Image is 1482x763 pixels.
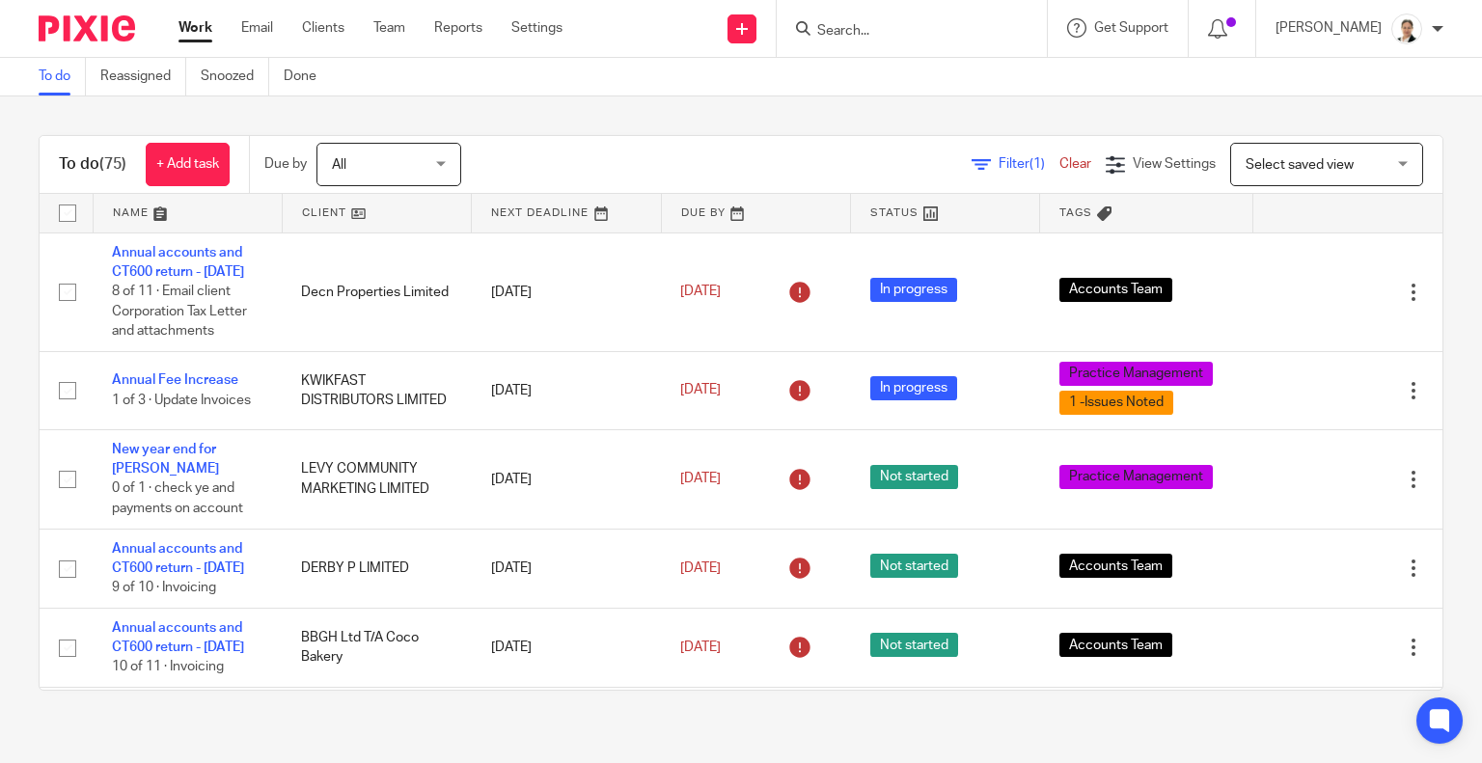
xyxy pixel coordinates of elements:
[680,561,721,575] span: [DATE]
[59,154,126,175] h1: To do
[870,376,957,400] span: In progress
[146,143,230,186] a: + Add task
[1246,158,1354,172] span: Select saved view
[284,58,331,95] a: Done
[1094,21,1168,35] span: Get Support
[1059,157,1091,171] a: Clear
[870,465,958,489] span: Not started
[472,608,661,687] td: [DATE]
[112,394,251,407] span: 1 of 3 · Update Invoices
[472,529,661,608] td: [DATE]
[112,582,216,595] span: 9 of 10 · Invoicing
[112,621,244,654] a: Annual accounts and CT600 return - [DATE]
[112,443,219,476] a: New year end for [PERSON_NAME]
[112,246,244,279] a: Annual accounts and CT600 return - [DATE]
[1059,362,1213,386] span: Practice Management
[472,351,661,429] td: [DATE]
[282,232,471,351] td: Decn Properties Limited
[680,473,721,486] span: [DATE]
[112,661,224,674] span: 10 of 11 · Invoicing
[870,554,958,578] span: Not started
[1391,14,1422,44] img: Untitled%20(5%20%C3%97%205%20cm)%20(2).png
[332,158,346,172] span: All
[282,351,471,429] td: KWIKFAST DISTRIBUTORS LIMITED
[100,58,186,95] a: Reassigned
[112,482,243,516] span: 0 of 1 · check ye and payments on account
[472,232,661,351] td: [DATE]
[680,285,721,298] span: [DATE]
[112,285,247,338] span: 8 of 11 · Email client Corporation Tax Letter and attachments
[1059,207,1092,218] span: Tags
[1059,633,1172,657] span: Accounts Team
[178,18,212,38] a: Work
[1276,18,1382,38] p: [PERSON_NAME]
[241,18,273,38] a: Email
[999,157,1059,171] span: Filter
[112,542,244,575] a: Annual accounts and CT600 return - [DATE]
[373,18,405,38] a: Team
[1029,157,1045,171] span: (1)
[511,18,563,38] a: Settings
[201,58,269,95] a: Snoozed
[282,529,471,608] td: DERBY P LIMITED
[264,154,307,174] p: Due by
[99,156,126,172] span: (75)
[1133,157,1216,171] span: View Settings
[680,640,721,654] span: [DATE]
[815,23,989,41] input: Search
[282,429,471,529] td: LEVY COMMUNITY MARKETING LIMITED
[472,429,661,529] td: [DATE]
[1059,278,1172,302] span: Accounts Team
[1059,465,1213,489] span: Practice Management
[39,15,135,41] img: Pixie
[302,18,344,38] a: Clients
[434,18,482,38] a: Reports
[1059,391,1173,415] span: 1 -Issues Noted
[870,278,957,302] span: In progress
[680,384,721,397] span: [DATE]
[1059,554,1172,578] span: Accounts Team
[39,58,86,95] a: To do
[870,633,958,657] span: Not started
[282,608,471,687] td: BBGH Ltd T/A Coco Bakery
[112,373,238,387] a: Annual Fee Increase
